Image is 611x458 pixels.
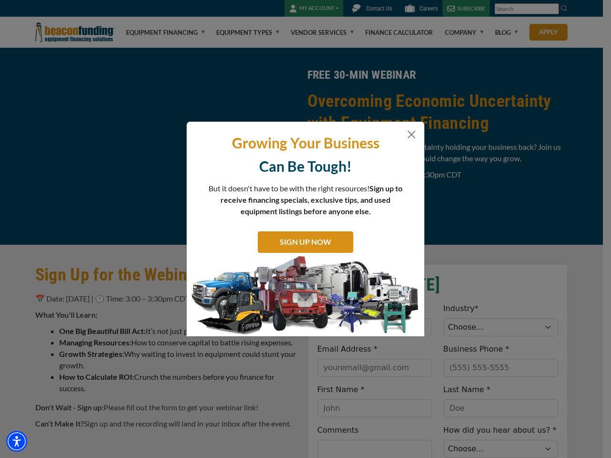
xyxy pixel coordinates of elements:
[221,184,402,216] span: Sign up to receive financing specials, exclusive tips, and used equipment listings before anyone ...
[6,431,27,452] div: Accessibility Menu
[194,134,417,152] p: Growing Your Business
[187,255,424,336] img: subscribe-modal.jpg
[208,183,403,217] p: But it doesn't have to be with the right resources!
[258,231,353,253] a: SIGN UP NOW
[194,157,417,176] p: Can Be Tough!
[406,129,417,140] button: Close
